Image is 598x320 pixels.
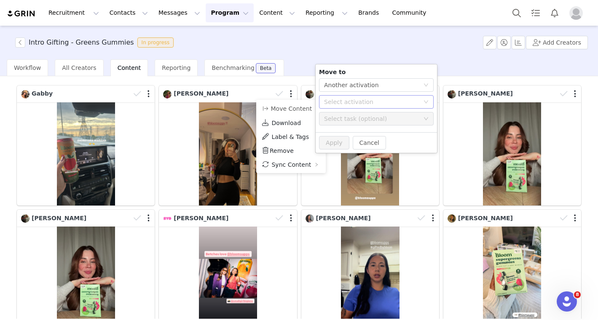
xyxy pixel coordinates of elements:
img: 6c26cdb5-3a22-4acb-afc5-a4ed7e5b2da7.jpg [21,214,29,223]
img: b302d040-bdc7-4fc8-a5b6-a58fa60dbc8a.jpg [448,214,456,223]
button: Move Content [261,104,312,114]
img: grin logo [7,10,36,18]
span: [PERSON_NAME] [174,90,228,97]
button: Profile [564,6,591,20]
button: Add Creators [526,36,588,49]
button: Recruitment [43,3,104,22]
div: Another activation [324,79,379,91]
img: 1816b8fe-21ca-4382-9876-1d2793de0eae.jpg [163,214,172,223]
img: 6c26cdb5-3a22-4acb-afc5-a4ed7e5b2da7.jpg [448,90,456,99]
span: [PERSON_NAME] [458,215,513,221]
iframe: Intercom live chat [557,291,577,312]
button: Messages [153,3,205,22]
span: Move to [319,68,346,77]
span: 8 [574,291,581,298]
i: icon: right [314,163,319,167]
h3: Intro Gifting - Greens Gummies [29,37,134,48]
img: 3391d838-f889-4c54-92c3-98e4d01c87c2.jpg [163,90,172,99]
button: Content [254,3,300,22]
button: Search [507,3,526,22]
img: bc26d060-eec0-4a9d-a8f3-842493c349b8.jpg [306,214,314,223]
i: icon: down [424,83,429,88]
span: Download [271,120,301,126]
a: Download [256,116,326,130]
span: Remove [270,147,294,154]
div: Select activation [324,98,419,106]
span: Sync Content [271,161,311,168]
span: Workflow [14,64,41,71]
button: Reporting [300,3,353,22]
i: icon: down [424,99,429,105]
img: 6c26cdb5-3a22-4acb-afc5-a4ed7e5b2da7.jpg [306,90,314,99]
span: [PERSON_NAME] [32,215,86,221]
a: Community [387,3,435,22]
span: In progress [137,37,174,48]
span: [object Object] [15,37,177,48]
a: Tasks [526,3,545,22]
span: Benchmarking [212,64,254,71]
button: Contacts [105,3,153,22]
div: Beta [260,66,272,71]
img: b6b516be-1518-4f37-a7c7-9ebf3a475279.jpg [21,90,29,99]
img: placeholder-profile.jpg [569,6,583,20]
span: [PERSON_NAME] [174,215,228,221]
i: icon: down [424,116,429,122]
span: Label & Tags [271,133,309,140]
span: All Creators [62,64,96,71]
button: Notifications [545,3,564,22]
span: [PERSON_NAME] [316,215,371,221]
span: [PERSON_NAME] [458,90,513,97]
span: Reporting [162,64,190,71]
span: Gabby [32,90,53,97]
div: Select task (optional) [324,115,419,123]
span: Content [118,64,141,71]
button: Program [206,3,254,22]
button: Apply [319,136,349,149]
a: Brands [353,3,386,22]
button: Cancel [353,136,386,149]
